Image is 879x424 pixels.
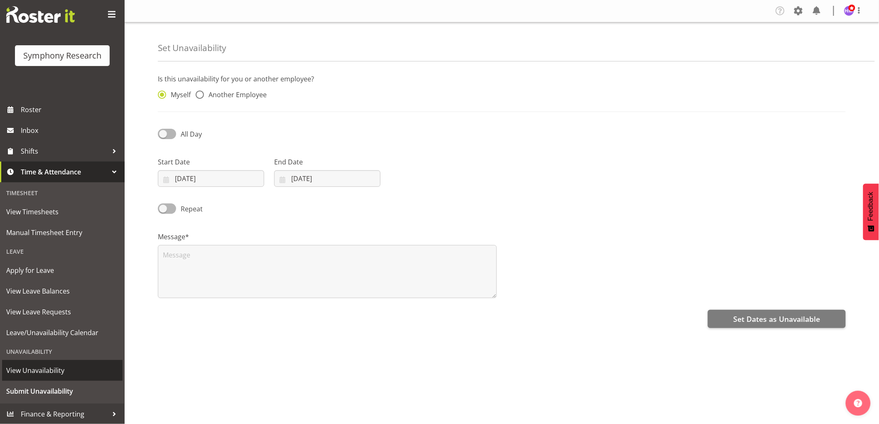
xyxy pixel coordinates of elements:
a: Leave/Unavailability Calendar [2,322,123,343]
span: Repeat [176,204,203,214]
span: View Timesheets [6,206,118,218]
input: Click to select... [274,170,381,187]
a: View Leave Requests [2,301,123,322]
span: Another Employee [204,91,267,99]
span: View Unavailability [6,364,118,377]
div: Timesheet [2,184,123,201]
span: Roster [21,103,120,116]
a: View Unavailability [2,360,123,381]
span: Inbox [21,124,120,137]
span: Manual Timesheet Entry [6,226,118,239]
span: View Leave Balances [6,285,118,297]
span: Myself [166,91,191,99]
p: Is this unavailability for you or another employee? [158,74,846,84]
button: Feedback - Show survey [863,184,879,240]
a: Apply for Leave [2,260,123,281]
h4: Set Unavailability [158,43,226,53]
img: hitesh-makan1261.jpg [844,6,854,16]
button: Set Dates as Unavailable [708,310,846,328]
div: Unavailability [2,343,123,360]
span: Apply for Leave [6,264,118,277]
span: View Leave Requests [6,306,118,318]
input: Click to select... [158,170,264,187]
a: View Timesheets [2,201,123,222]
span: Finance & Reporting [21,408,108,420]
img: help-xxl-2.png [854,399,862,407]
span: Feedback [867,192,875,221]
span: Submit Unavailability [6,385,118,397]
div: Leave [2,243,123,260]
span: All Day [181,130,202,139]
label: Start Date [158,157,264,167]
span: Shifts [21,145,108,157]
a: View Leave Balances [2,281,123,301]
label: Message* [158,232,497,242]
a: Submit Unavailability [2,381,123,402]
label: End Date [274,157,381,167]
a: Manual Timesheet Entry [2,222,123,243]
span: Leave/Unavailability Calendar [6,326,118,339]
img: Rosterit website logo [6,6,75,23]
div: Symphony Research [23,49,101,62]
span: Time & Attendance [21,166,108,178]
span: Set Dates as Unavailable [733,314,820,324]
